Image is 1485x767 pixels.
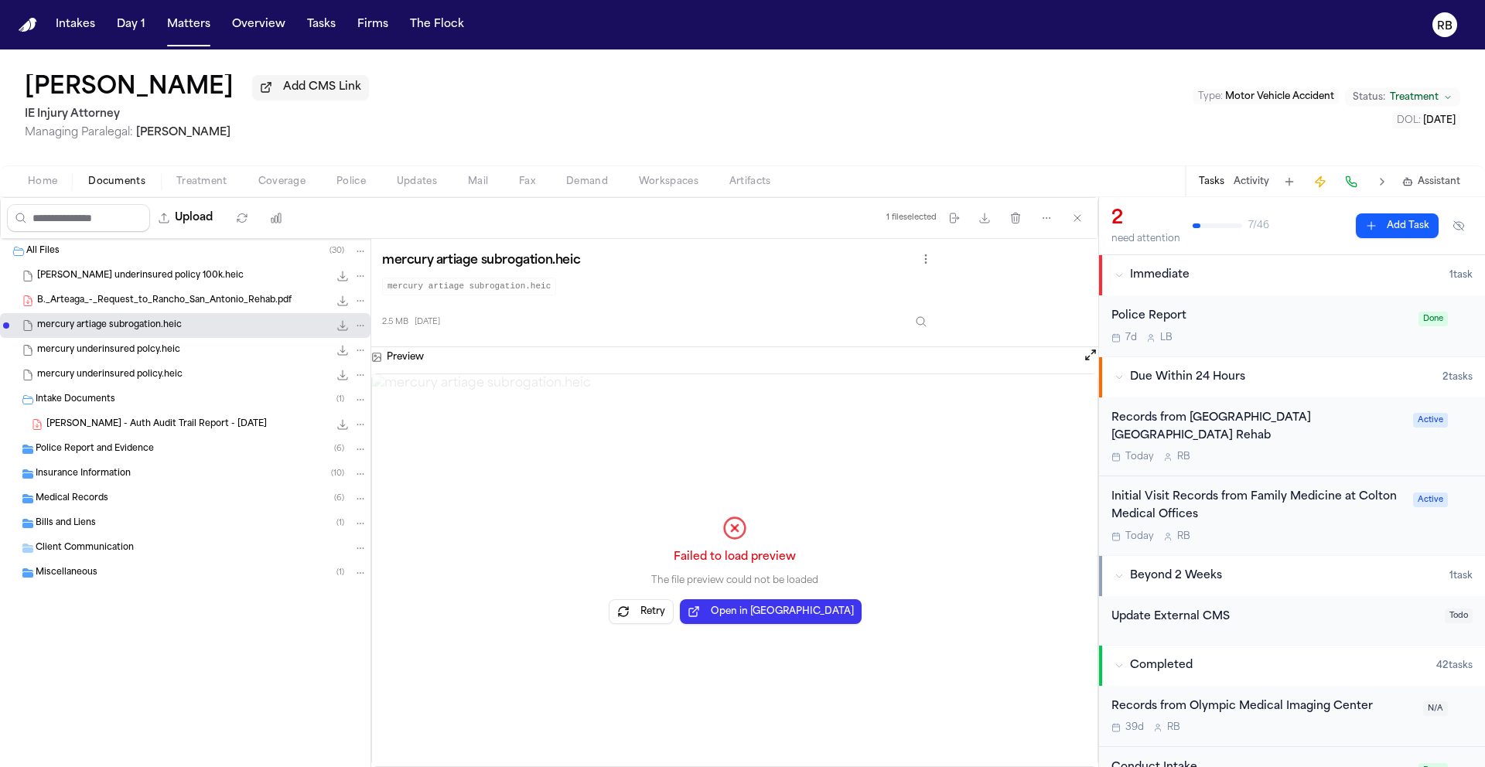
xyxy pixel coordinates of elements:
span: Insurance Information [36,468,131,481]
span: Police Report and Evidence [36,443,154,456]
span: 1 task [1449,570,1473,582]
span: Beyond 2 Weeks [1130,568,1222,584]
span: Status: [1353,91,1385,104]
img: Finch Logo [19,18,37,32]
span: Immediate [1130,268,1190,283]
button: Add Task [1356,213,1439,238]
button: Intakes [49,11,101,39]
span: Coverage [258,176,306,188]
span: ( 1 ) [336,519,344,527]
a: Day 1 [111,11,152,39]
div: Open task: Records from San Antonio Regional Hospital Rancho San Antonio Rehab [1099,397,1485,477]
button: Make a Call [1340,171,1362,193]
span: Done [1418,312,1448,326]
span: Updates [397,176,437,188]
span: R B [1177,530,1190,543]
div: need attention [1111,233,1180,245]
h1: [PERSON_NAME] [25,74,234,102]
button: Download B._Arteaga_-_Request_to_Rancho_San_Antonio_Rehab.pdf [335,293,350,309]
button: Firms [351,11,394,39]
button: Open in [GEOGRAPHIC_DATA] [680,599,862,624]
button: Add CMS Link [252,75,369,100]
button: Download mercury artiage subrogation.heic [335,318,350,333]
span: Fax [519,176,535,188]
span: Add CMS Link [283,80,361,95]
div: Police Report [1111,308,1409,326]
span: Active [1413,413,1448,428]
span: Intake Documents [36,394,115,407]
span: [DATE] [1423,116,1456,125]
span: 42 task s [1436,660,1473,672]
button: Assistant [1402,176,1460,188]
p: The file preview could not be loaded [651,574,818,587]
span: 7 / 46 [1248,220,1269,232]
div: Open task: Police Report [1099,295,1485,356]
span: ( 30 ) [329,247,344,255]
span: Miscellaneous [36,567,97,580]
span: Bills and Liens [36,517,96,530]
button: Create Immediate Task [1309,171,1331,193]
span: Motor Vehicle Accident [1225,92,1334,101]
span: Treatment [1390,91,1439,104]
span: Demand [566,176,608,188]
span: ( 1 ) [336,568,344,577]
span: 7d [1125,332,1137,344]
h3: mercury artiage subrogation.heic [382,253,580,268]
span: Medical Records [36,493,108,506]
a: Home [19,18,37,32]
span: Due Within 24 Hours [1130,370,1245,385]
button: Open preview [1083,347,1098,367]
span: Artifacts [729,176,771,188]
span: Assistant [1418,176,1460,188]
span: Today [1125,530,1154,543]
button: Download Artiga underinsured policy 100k.heic [335,268,350,284]
button: Download mercury underinsured policy.heic [335,367,350,383]
span: [PERSON_NAME] underinsured policy 100k.heic [37,270,244,283]
span: ( 10 ) [331,469,344,478]
span: DOL : [1397,116,1421,125]
button: Change status from Treatment [1345,88,1460,107]
button: Upload [150,204,222,232]
button: Due Within 24 Hours2tasks [1099,357,1485,397]
button: Immediate1task [1099,255,1485,295]
button: Download B. Arteaga - Auth Audit Trail Report - 5.16.25 [335,417,350,432]
span: Today [1125,451,1154,463]
button: Matters [161,11,217,39]
span: mercury underinsured policy.heic [37,369,183,382]
span: Mail [468,176,488,188]
div: Records from Olympic Medical Imaging Center [1111,698,1414,716]
button: The Flock [404,11,470,39]
a: Overview [226,11,292,39]
span: N/A [1423,701,1448,716]
span: Todo [1445,608,1473,623]
span: 39d [1125,721,1144,734]
span: Type : [1198,92,1223,101]
div: Initial Visit Records from Family Medicine at Colton Medical Offices [1111,489,1404,524]
span: B._Arteaga_-_Request_to_Rancho_San_Antonio_Rehab.pdf [37,295,292,308]
span: ( 6 ) [334,445,344,453]
button: Download mercury underinsured polcy.heic [335,343,350,358]
span: Failed to load preview [674,550,796,565]
span: Documents [88,176,145,188]
button: Tasks [1199,176,1224,188]
button: Completed42tasks [1099,646,1485,686]
div: 2 [1111,206,1180,231]
div: Records from [GEOGRAPHIC_DATA] [GEOGRAPHIC_DATA] Rehab [1111,410,1404,445]
span: L B [1160,332,1173,344]
button: Inspect [907,308,935,336]
span: ( 6 ) [334,494,344,503]
input: Search files [7,204,150,232]
h2: IE Injury Attorney [25,105,369,124]
span: Managing Paralegal: [25,127,133,138]
span: R B [1177,451,1190,463]
span: 2.5 MB [382,316,408,328]
span: Active [1413,493,1448,507]
button: Tasks [301,11,342,39]
span: Client Communication [36,542,134,555]
span: mercury underinsured polcy.heic [37,344,180,357]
